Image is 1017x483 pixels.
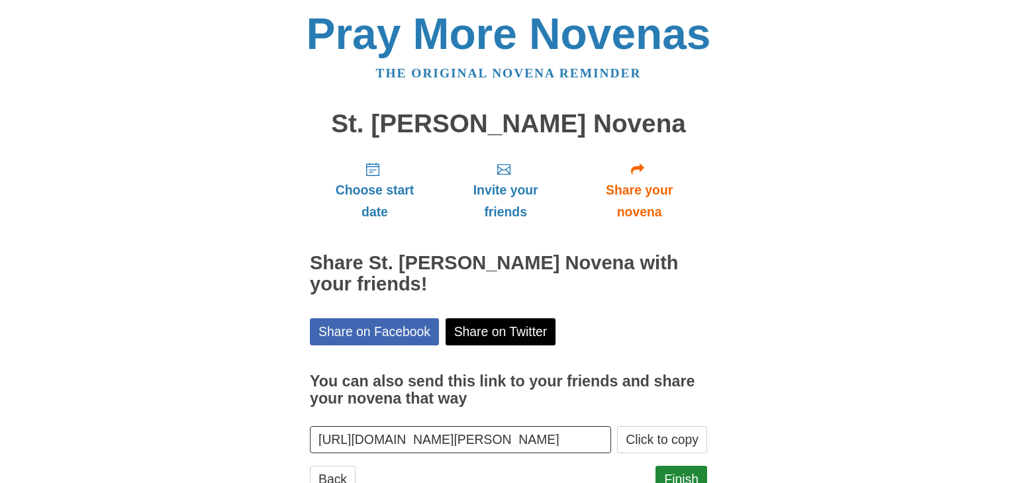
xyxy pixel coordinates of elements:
a: Invite your friends [440,151,571,230]
a: Choose start date [310,151,440,230]
h3: You can also send this link to your friends and share your novena that way [310,373,707,407]
a: Pray More Novenas [307,9,711,58]
a: The original novena reminder [376,66,642,80]
span: Choose start date [323,179,426,223]
h1: St. [PERSON_NAME] Novena [310,110,707,138]
span: Invite your friends [453,179,558,223]
span: Share your novena [585,179,694,223]
a: Share on Twitter [446,318,556,345]
a: Share your novena [571,151,707,230]
button: Click to copy [617,426,707,453]
a: Share on Facebook [310,318,439,345]
h2: Share St. [PERSON_NAME] Novena with your friends! [310,253,707,295]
